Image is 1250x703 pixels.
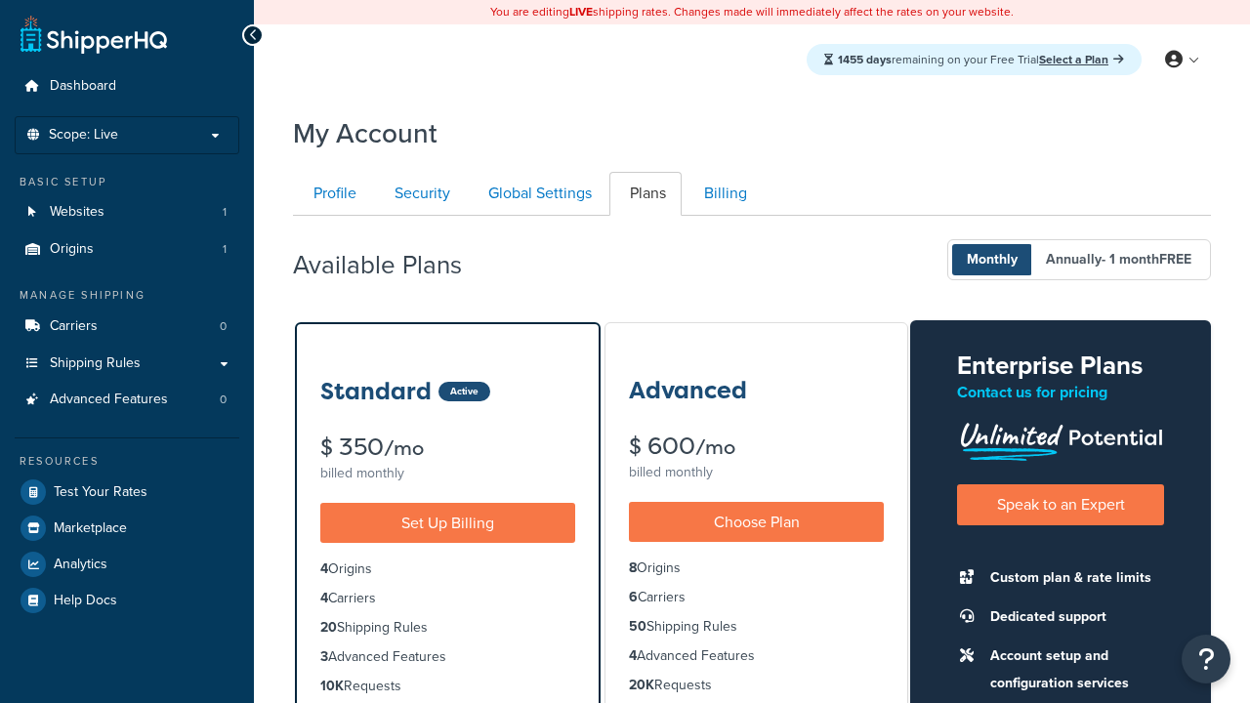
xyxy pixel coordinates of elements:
small: /mo [384,434,424,462]
span: Marketplace [54,520,127,537]
strong: 10K [320,676,344,696]
a: Dashboard [15,68,239,104]
strong: 4 [320,588,328,608]
strong: 8 [629,558,637,578]
small: /mo [695,434,735,461]
li: Account setup and configuration services [980,642,1164,697]
a: Shipping Rules [15,346,239,382]
span: 0 [220,392,227,408]
span: 0 [220,318,227,335]
li: Dedicated support [980,603,1164,631]
span: Analytics [54,557,107,573]
div: billed monthly [629,459,884,486]
li: Advanced Features [15,382,239,418]
a: Carriers 0 [15,309,239,345]
h3: Standard [320,379,432,404]
button: Open Resource Center [1182,635,1230,683]
span: Origins [50,241,94,258]
a: Set Up Billing [320,503,575,543]
a: Speak to an Expert [957,484,1164,524]
div: $ 600 [629,434,884,459]
span: Advanced Features [50,392,168,408]
strong: 1455 days [838,51,892,68]
li: Requests [320,676,575,697]
b: FREE [1159,249,1191,269]
div: $ 350 [320,435,575,460]
span: Monthly [952,244,1032,275]
a: ShipperHQ Home [21,15,167,54]
li: Advanced Features [629,645,884,667]
a: Security [374,172,466,216]
a: Choose Plan [629,502,884,542]
li: Advanced Features [320,646,575,668]
div: Active [438,382,490,401]
a: Websites 1 [15,194,239,230]
a: Analytics [15,547,239,582]
li: Websites [15,194,239,230]
a: Plans [609,172,682,216]
strong: 6 [629,587,638,607]
li: Shipping Rules [320,617,575,639]
a: Profile [293,172,372,216]
img: Unlimited Potential [957,416,1164,461]
a: Select a Plan [1039,51,1124,68]
strong: 4 [629,645,637,666]
span: Websites [50,204,104,221]
a: Global Settings [468,172,607,216]
h1: My Account [293,114,437,152]
a: Advanced Features 0 [15,382,239,418]
span: Scope: Live [49,127,118,144]
a: Test Your Rates [15,475,239,510]
div: Basic Setup [15,174,239,190]
button: Monthly Annually- 1 monthFREE [947,239,1211,280]
span: 1 [223,241,227,258]
span: Help Docs [54,593,117,609]
span: Test Your Rates [54,484,147,501]
h2: Enterprise Plans [957,351,1164,380]
span: Annually [1031,244,1206,275]
div: Manage Shipping [15,287,239,304]
li: Origins [320,558,575,580]
span: Shipping Rules [50,355,141,372]
strong: 20 [320,617,337,638]
div: Resources [15,453,239,470]
div: billed monthly [320,460,575,487]
h2: Available Plans [293,251,491,279]
li: Carriers [15,309,239,345]
li: Custom plan & rate limits [980,564,1164,592]
li: Requests [629,675,884,696]
span: Dashboard [50,78,116,95]
strong: 3 [320,646,328,667]
li: Origins [15,231,239,268]
span: Carriers [50,318,98,335]
strong: 20K [629,675,654,695]
div: remaining on your Free Trial [807,44,1142,75]
strong: 4 [320,558,328,579]
li: Origins [629,558,884,579]
h3: Advanced [629,378,747,403]
strong: 50 [629,616,646,637]
span: - 1 month [1102,249,1191,269]
a: Marketplace [15,511,239,546]
a: Billing [684,172,763,216]
a: Help Docs [15,583,239,618]
a: Origins 1 [15,231,239,268]
b: LIVE [569,3,593,21]
li: Carriers [629,587,884,608]
span: 1 [223,204,227,221]
li: Carriers [320,588,575,609]
li: Shipping Rules [629,616,884,638]
p: Contact us for pricing [957,379,1164,406]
